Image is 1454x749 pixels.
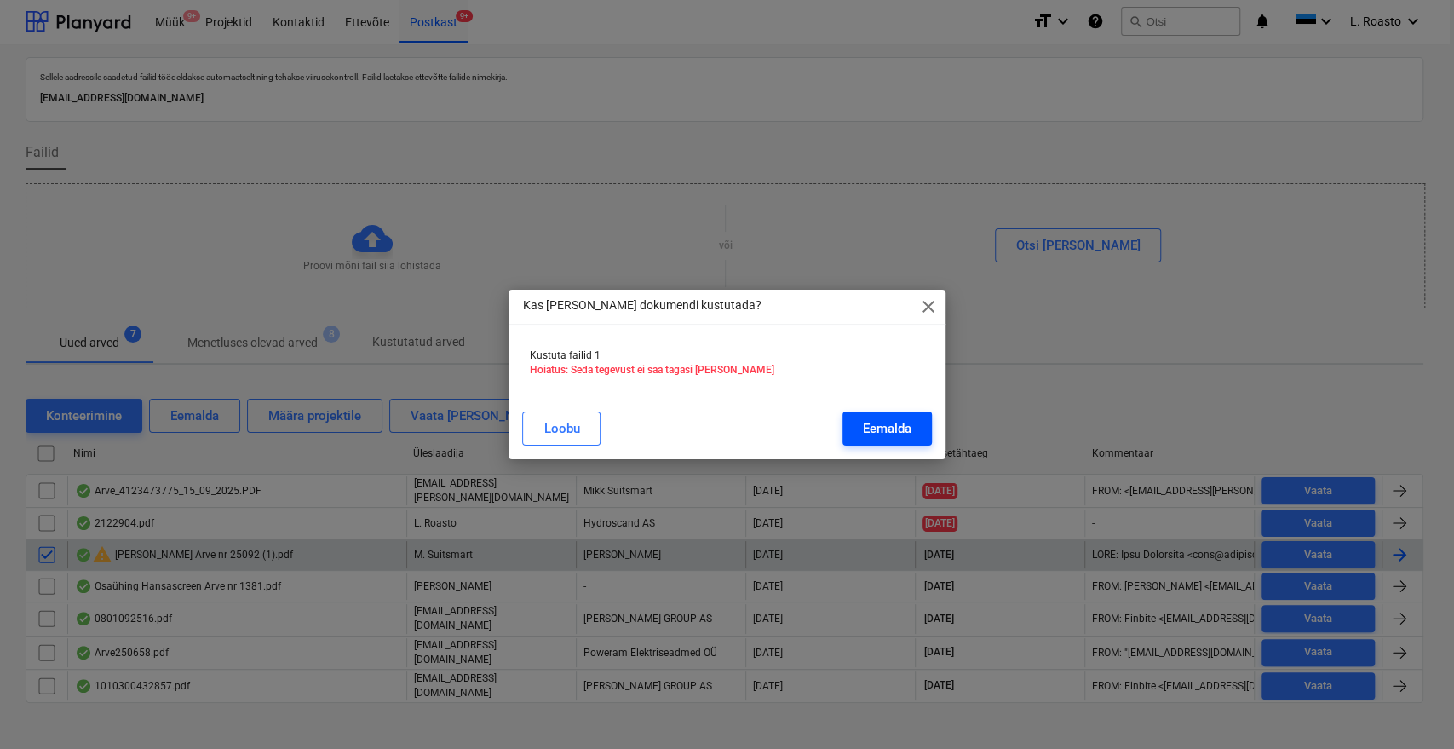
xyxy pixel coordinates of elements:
div: Eemalda [863,418,911,440]
button: Loobu [522,412,601,446]
div: Loobu [543,418,579,440]
button: Eemalda [842,412,932,446]
span: close [918,297,939,317]
p: Hoiatus: Seda tegevust ei saa tagasi [PERSON_NAME] [529,363,924,377]
p: Kas [PERSON_NAME] dokumendi kustutada? [522,297,761,314]
p: Kustuta failid 1 [529,349,924,363]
